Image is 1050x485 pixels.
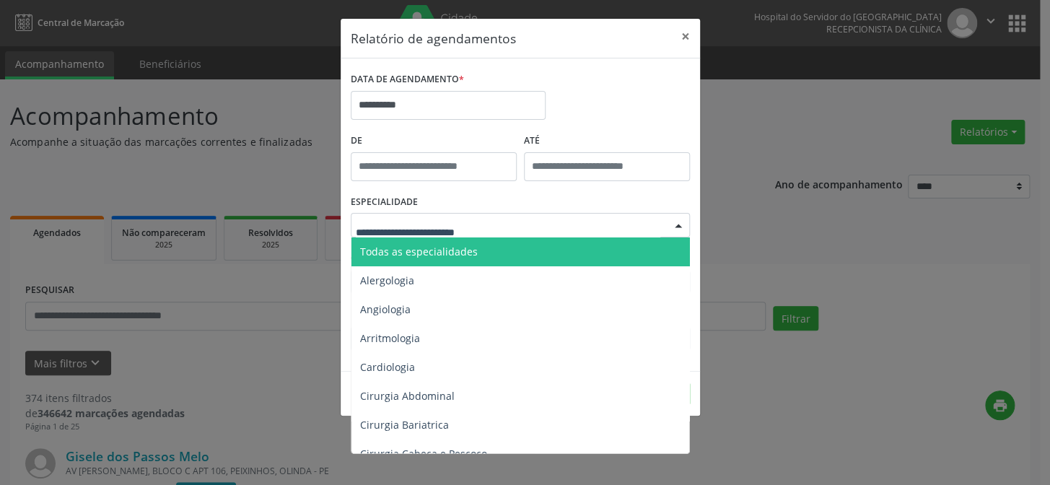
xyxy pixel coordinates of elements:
label: ESPECIALIDADE [351,191,418,214]
span: Cirurgia Cabeça e Pescoço [360,447,487,460]
span: Arritmologia [360,331,420,345]
button: Close [671,19,700,54]
h5: Relatório de agendamentos [351,29,516,48]
span: Cardiologia [360,360,415,374]
label: ATÉ [524,130,690,152]
span: Alergologia [360,274,414,287]
label: DATA DE AGENDAMENTO [351,69,464,91]
span: Todas as especialidades [360,245,478,258]
span: Cirurgia Bariatrica [360,418,449,432]
label: De [351,130,517,152]
span: Angiologia [360,302,411,316]
span: Cirurgia Abdominal [360,389,455,403]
